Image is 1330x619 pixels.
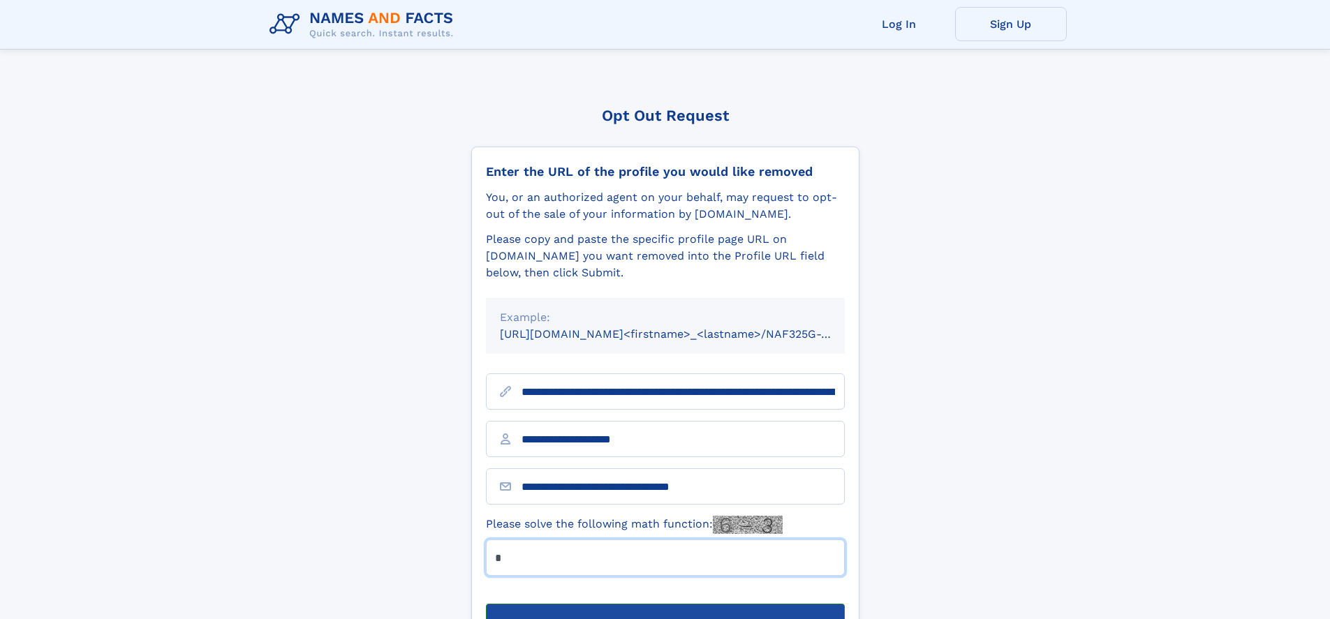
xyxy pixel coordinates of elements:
[500,309,831,326] div: Example:
[486,231,845,281] div: Please copy and paste the specific profile page URL on [DOMAIN_NAME] you want removed into the Pr...
[955,7,1067,41] a: Sign Up
[471,107,859,124] div: Opt Out Request
[500,327,871,341] small: [URL][DOMAIN_NAME]<firstname>_<lastname>/NAF325G-xxxxxxxx
[486,516,783,534] label: Please solve the following math function:
[486,189,845,223] div: You, or an authorized agent on your behalf, may request to opt-out of the sale of your informatio...
[486,164,845,179] div: Enter the URL of the profile you would like removed
[843,7,955,41] a: Log In
[264,6,465,43] img: Logo Names and Facts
